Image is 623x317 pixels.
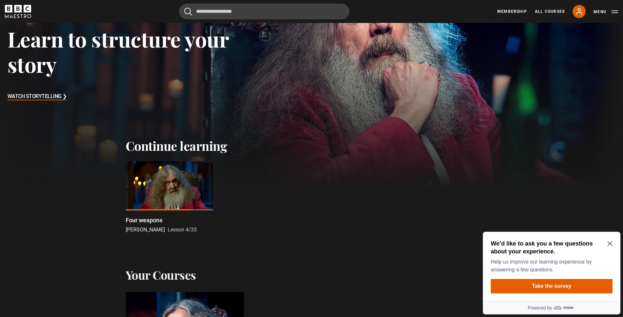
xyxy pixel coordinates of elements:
[10,29,130,45] p: Help us improve our learning experience by answering a few questions.
[594,9,618,15] button: Toggle navigation
[126,268,196,282] h2: Your Courses
[8,26,249,77] h3: Learn to structure your story
[126,138,498,153] h2: Continue learning
[126,216,162,225] p: Four weapons
[8,92,67,102] h3: Watch Storytelling ❯
[497,9,527,14] a: Membership
[10,10,130,26] h2: We’d like to ask you a few questions about your experience.
[127,12,132,17] button: Close Maze Prompt
[5,5,31,18] svg: BBC Maestro
[179,4,349,19] input: Search
[3,3,140,85] div: Optional study invitation
[10,50,132,64] button: Take the survey
[184,8,192,16] button: Submit the search query
[168,227,197,233] span: Lesson 4/33
[3,72,140,85] a: Powered by maze
[535,9,565,14] a: All Courses
[126,227,165,233] span: [PERSON_NAME]
[126,161,213,234] a: Four weapons [PERSON_NAME] Lesson 4/33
